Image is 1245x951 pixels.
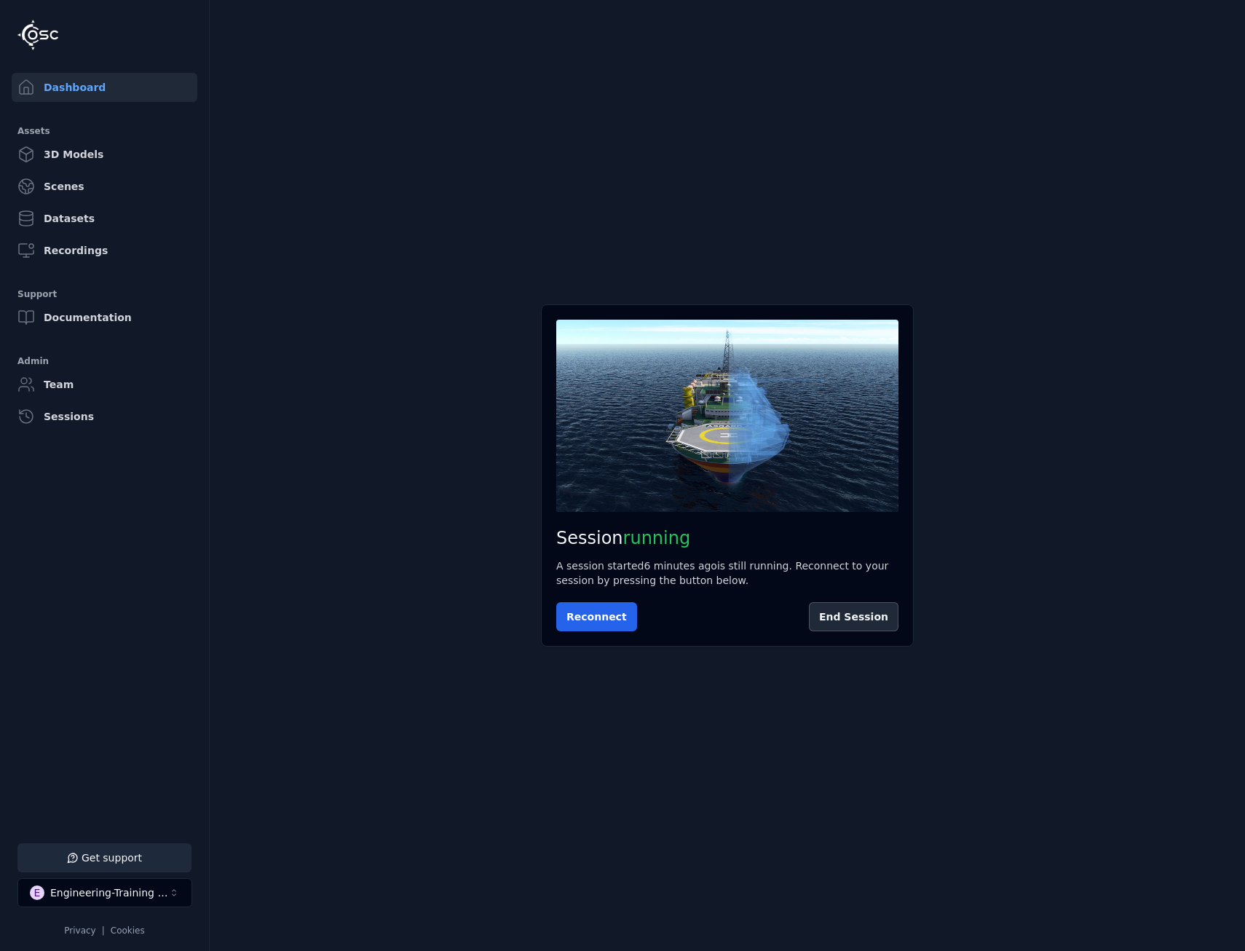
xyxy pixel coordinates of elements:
[17,878,192,907] button: Select a workspace
[30,885,44,900] div: E
[12,236,197,265] a: Recordings
[111,926,145,936] a: Cookies
[17,285,191,303] div: Support
[12,303,197,332] a: Documentation
[12,204,197,233] a: Datasets
[17,20,58,50] img: Logo
[556,559,898,588] div: A session started 6 minutes ago is still running. Reconnect to your session by pressing the butto...
[17,843,191,872] button: Get support
[623,528,691,548] span: running
[12,402,197,431] a: Sessions
[17,352,191,370] div: Admin
[12,73,197,102] a: Dashboard
[556,602,637,631] button: Reconnect
[12,140,197,169] a: 3D Models
[50,885,168,900] div: Engineering-Training (SSO Staging)
[556,526,898,550] h2: Session
[102,926,105,936] span: |
[809,602,898,631] button: End Session
[12,172,197,201] a: Scenes
[64,926,95,936] a: Privacy
[12,370,197,399] a: Team
[17,122,191,140] div: Assets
